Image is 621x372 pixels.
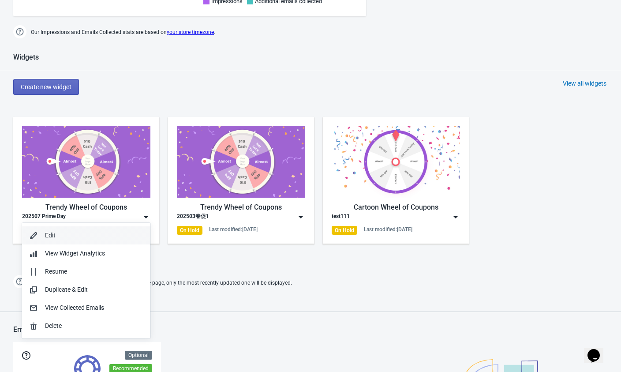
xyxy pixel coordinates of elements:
img: dropdown.png [142,213,150,222]
div: View Collected Emails [45,303,143,312]
button: Duplicate & Edit [22,281,150,299]
div: Delete [45,321,143,331]
span: Our Impressions and Emails Collected stats are based on . [31,25,215,40]
img: trendy_game.png [177,126,305,198]
button: View Widget Analytics [22,244,150,263]
img: trendy_game.png [22,126,150,198]
div: test111 [332,213,350,222]
div: Trendy Wheel of Coupons [22,202,150,213]
button: Edit [22,226,150,244]
img: cartoon_game.jpg [332,126,460,198]
span: View Widget Analytics [45,250,105,257]
span: If two Widgets are enabled and targeting the same page, only the most recently updated one will b... [31,276,292,290]
div: View all widgets [563,79,606,88]
div: 202507 Prime Day [22,213,66,222]
button: Delete [22,317,150,335]
img: dropdown.png [451,213,460,222]
img: help.png [13,25,26,38]
button: Create new widget [13,79,79,95]
button: Resume [22,263,150,281]
span: Create new widget [21,83,71,90]
a: your store timezone [167,29,214,35]
div: Resume [45,267,143,276]
div: Last modified: [DATE] [364,226,412,233]
img: dropdown.png [296,213,305,222]
div: On Hold [332,226,357,235]
div: 202503春促1 [177,213,209,222]
button: View Collected Emails [22,299,150,317]
div: On Hold [177,226,202,235]
div: Last modified: [DATE] [209,226,258,233]
iframe: chat widget [584,337,612,363]
div: Trendy Wheel of Coupons [177,202,305,213]
img: help.png [13,275,26,288]
div: Cartoon Wheel of Coupons [332,202,460,213]
div: Duplicate & Edit [45,285,143,294]
div: Optional [125,351,152,360]
div: Edit [45,231,143,240]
